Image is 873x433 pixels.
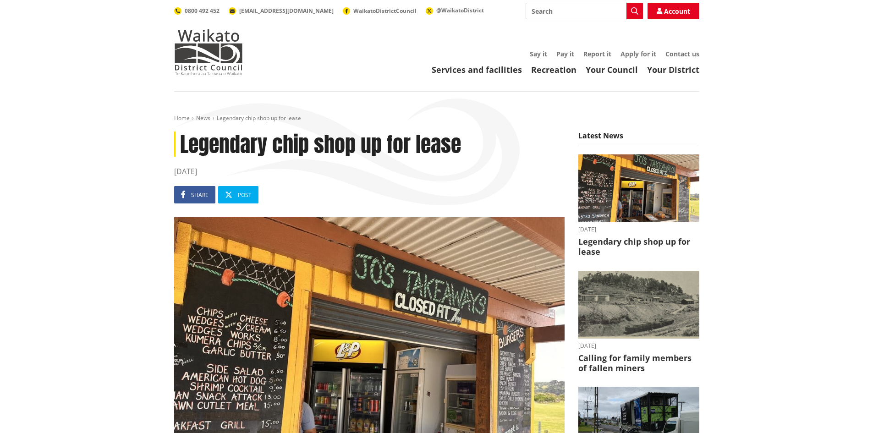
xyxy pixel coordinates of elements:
[578,132,699,145] h5: Latest News
[586,64,638,75] a: Your Council
[436,6,484,14] span: @WaikatoDistrict
[185,7,220,15] span: 0800 492 452
[174,29,243,75] img: Waikato District Council - Te Kaunihera aa Takiwaa o Waikato
[578,154,699,257] a: Outdoor takeaway stand with chalkboard menus listing various foods, like burgers and chips. A fri...
[526,3,643,19] input: Search input
[174,186,215,203] a: Share
[578,271,699,373] a: A black-and-white historic photograph shows a hillside with trees, small buildings, and cylindric...
[229,7,334,15] a: [EMAIL_ADDRESS][DOMAIN_NAME]
[174,114,190,122] a: Home
[353,7,417,15] span: WaikatoDistrictCouncil
[578,154,699,223] img: Jo's takeaways, Papahua Reserve, Raglan
[578,237,699,257] h3: Legendary chip shop up for lease
[238,191,252,199] span: Post
[426,6,484,14] a: @WaikatoDistrict
[239,7,334,15] span: [EMAIL_ADDRESS][DOMAIN_NAME]
[665,49,699,58] a: Contact us
[174,132,565,157] h1: Legendary chip shop up for lease
[343,7,417,15] a: WaikatoDistrictCouncil
[174,115,699,122] nav: breadcrumb
[647,64,699,75] a: Your District
[578,271,699,339] img: Glen Afton Mine 1939
[174,166,565,177] time: [DATE]
[432,64,522,75] a: Services and facilities
[578,353,699,373] h3: Calling for family members of fallen miners
[218,186,258,203] a: Post
[191,191,209,199] span: Share
[648,3,699,19] a: Account
[196,114,210,122] a: News
[578,343,699,349] time: [DATE]
[556,49,574,58] a: Pay it
[174,7,220,15] a: 0800 492 452
[531,64,577,75] a: Recreation
[217,114,301,122] span: Legendary chip shop up for lease
[583,49,611,58] a: Report it
[620,49,656,58] a: Apply for it
[578,227,699,232] time: [DATE]
[530,49,547,58] a: Say it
